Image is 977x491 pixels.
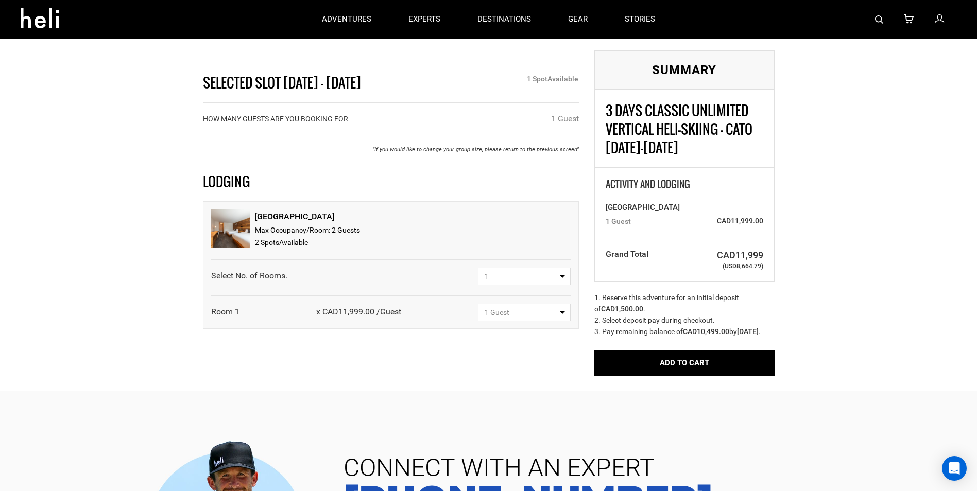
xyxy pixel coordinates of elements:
div: 1 Guest [551,113,579,125]
div: Selected Slot [DATE] - [DATE] [195,74,456,92]
span: s [276,238,279,247]
span: s [356,226,360,234]
div: Max Occupancy/Room: 2 Guest [255,224,360,237]
img: search-bar-icon.svg [875,15,883,24]
p: “If you would like to change your group size, please return to the previous screen” [203,146,579,154]
b: CAD10,499.00 [683,327,729,336]
button: 1 [478,268,571,285]
span: (USD8,664.79) [678,262,764,271]
img: da985f2b6eab1f7faed89c6b72030d88.jpg [211,209,250,248]
span: 1 Guest [485,308,509,317]
p: experts [408,14,440,25]
span: 1 [485,272,489,280]
p: destinations [477,14,531,25]
b: Grand Total [606,249,648,259]
div: Available [255,237,360,249]
div: [GEOGRAPHIC_DATA] [255,209,360,224]
div: Room 1 [211,306,239,318]
b: [DATE] [737,327,759,336]
div: 3 Days Classic Unlimited Vertical Heli-Skiing - Cato [DATE]-[DATE] [606,101,764,157]
span: 1 Guest [606,216,631,226]
div: 1 Spot Available [456,74,586,84]
span: CONNECT WITH AN EXPERT [336,455,962,480]
button: Add to Cart [594,350,775,376]
span: 2 Spot [255,238,276,247]
div: x CAD11,999.00 / [316,306,401,318]
label: HOW MANY GUESTS ARE YOU BOOKING FOR [203,114,348,124]
div: Activity and Lodging [598,178,772,191]
div: Open Intercom Messenger [942,456,967,481]
span: Summary [652,63,716,77]
p: adventures [322,14,371,25]
span: CAD11,999 [678,249,764,262]
div: Select No. of Rooms. [211,270,287,282]
div: [GEOGRAPHIC_DATA] [606,195,764,216]
div: 1. Reserve this adventure for an initial deposit of . [594,292,775,314]
div: LODGING [195,172,587,191]
b: CAD1,500.00 [601,305,643,313]
div: 2. Select deposit pay during checkout. [594,314,775,326]
span: CAD11,999.00 [671,216,763,226]
div: 3. Pay remaining balance of by . [594,326,775,337]
span: Guest [380,307,401,317]
button: 1 Guest [478,304,571,321]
